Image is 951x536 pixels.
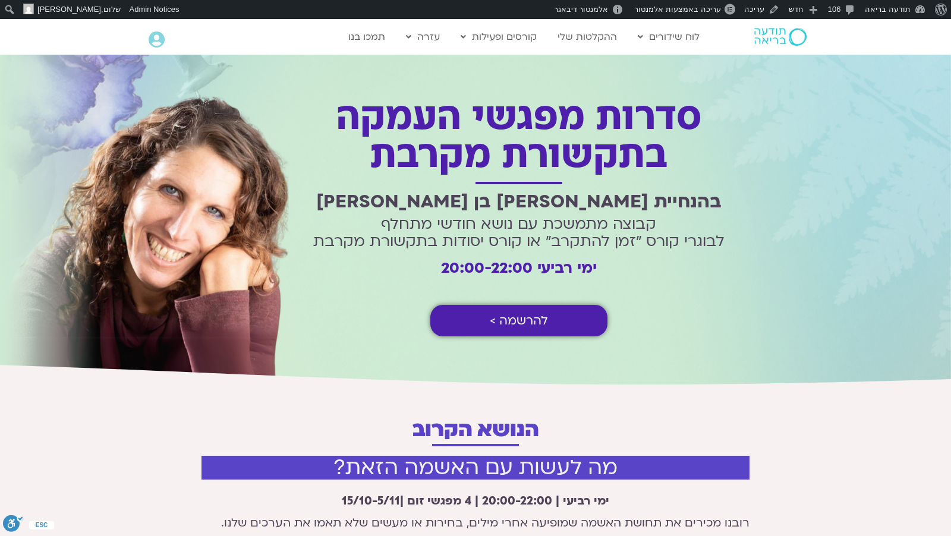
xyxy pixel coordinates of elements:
[342,26,391,48] a: תמכו בנו
[490,314,548,327] span: להרשמה >
[400,26,446,48] a: עזרה
[552,26,623,48] a: ההקלטות שלי
[308,216,730,250] h2: קבוצה מתמשכת עם נושא חודשי מתחלף לבוגרי קורס ״זמן להתקרב״ או קורס יסודות בתקשורת מקרבת
[308,99,730,175] h1: סדרות מפגשי העמקה בתקשורת מקרבת
[166,419,785,440] h2: הנושא הקרוב
[342,493,400,509] span: 15/10-5/11
[632,26,706,48] a: לוח שידורים
[308,191,730,212] h2: בהנחיית [PERSON_NAME] בן [PERSON_NAME]
[455,26,543,48] a: קורסים ופעילות
[201,456,750,480] h2: מה לעשות עם האשמה הזאת?
[754,28,807,46] img: תודעה בריאה
[342,493,609,509] strong: ימי רביעי | 20:00-22:00 | 4 מפגשי זום |
[37,5,101,14] span: [PERSON_NAME]
[441,258,597,278] strong: ימי רביעי 20:00-22:00
[634,5,720,14] span: עריכה באמצעות אלמנטור
[430,305,607,336] a: להרשמה >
